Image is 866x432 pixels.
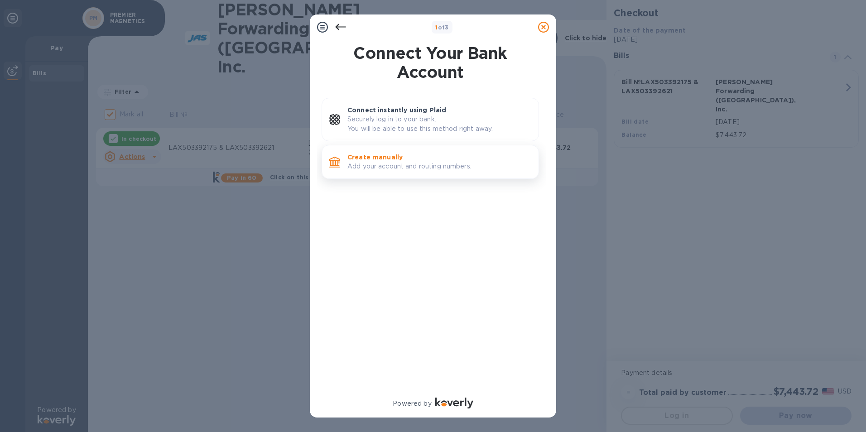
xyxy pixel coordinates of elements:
p: Powered by [393,399,431,408]
p: Connect instantly using Plaid [347,106,531,115]
p: Create manually [347,153,531,162]
p: Add your account and routing numbers. [347,162,531,171]
span: 1 [435,24,438,31]
img: Logo [435,398,473,408]
b: of 3 [435,24,449,31]
p: Securely log in to your bank. You will be able to use this method right away. [347,115,531,134]
h1: Connect Your Bank Account [318,43,543,82]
